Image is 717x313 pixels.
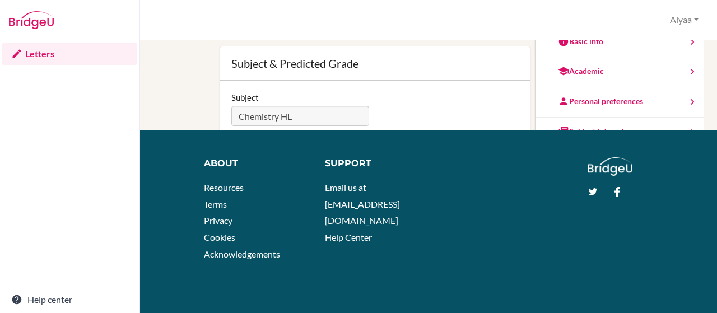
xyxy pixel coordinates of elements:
img: Bridge-U [9,11,54,29]
div: About [204,157,308,170]
button: Alyaa [665,10,704,30]
a: Privacy [204,215,232,226]
a: Basic info [536,27,704,58]
div: Basic info [558,36,603,47]
a: Help center [2,288,137,311]
a: Help Center [325,232,372,242]
img: logo_white@2x-f4f0deed5e89b7ecb1c2cc34c3e3d731f90f0f143d5ea2071677605dd97b5244.png [588,157,633,176]
a: Academic [536,57,704,87]
div: Personal preferences [558,96,643,107]
a: Email us at [EMAIL_ADDRESS][DOMAIN_NAME] [325,182,400,226]
div: Subject & Predicted Grade [231,58,519,69]
div: Support [325,157,421,170]
div: Subject interests [558,126,627,137]
a: Terms [204,199,227,209]
label: Subject [231,92,259,103]
div: Academic [558,66,604,77]
a: Letters [2,43,137,65]
a: Resources [204,182,244,193]
a: Personal preferences [536,87,704,118]
a: Acknowledgements [204,249,280,259]
a: Cookies [204,232,235,242]
a: Subject interests [536,118,704,148]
